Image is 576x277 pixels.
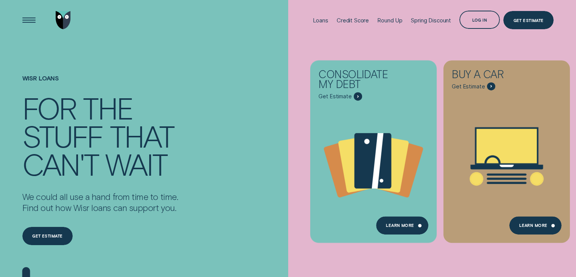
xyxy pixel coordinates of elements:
[310,61,437,238] a: Consolidate my debt - Learn more
[459,11,500,29] button: Log in
[83,93,133,121] div: the
[376,216,428,235] a: Learn more
[318,69,399,93] div: Consolidate my debt
[22,191,178,213] p: We could all use a hand from time to time. Find out how Wisr loans can support you.
[22,93,76,121] div: For
[22,150,98,178] div: can't
[105,150,167,178] div: wait
[377,17,403,24] div: Round Up
[318,93,351,100] span: Get Estimate
[509,216,561,235] a: Learn More
[22,75,178,93] h1: Wisr loans
[452,83,485,90] span: Get Estimate
[22,227,73,245] a: Get estimate
[313,17,328,24] div: Loans
[22,93,178,178] h4: For the stuff that can't wait
[337,17,369,24] div: Credit Score
[452,69,532,82] div: Buy a car
[503,11,554,29] a: Get Estimate
[110,121,174,150] div: that
[20,11,38,29] button: Open Menu
[56,11,71,29] img: Wisr
[411,17,451,24] div: Spring Discount
[22,121,103,150] div: stuff
[443,61,570,238] a: Buy a car - Learn more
